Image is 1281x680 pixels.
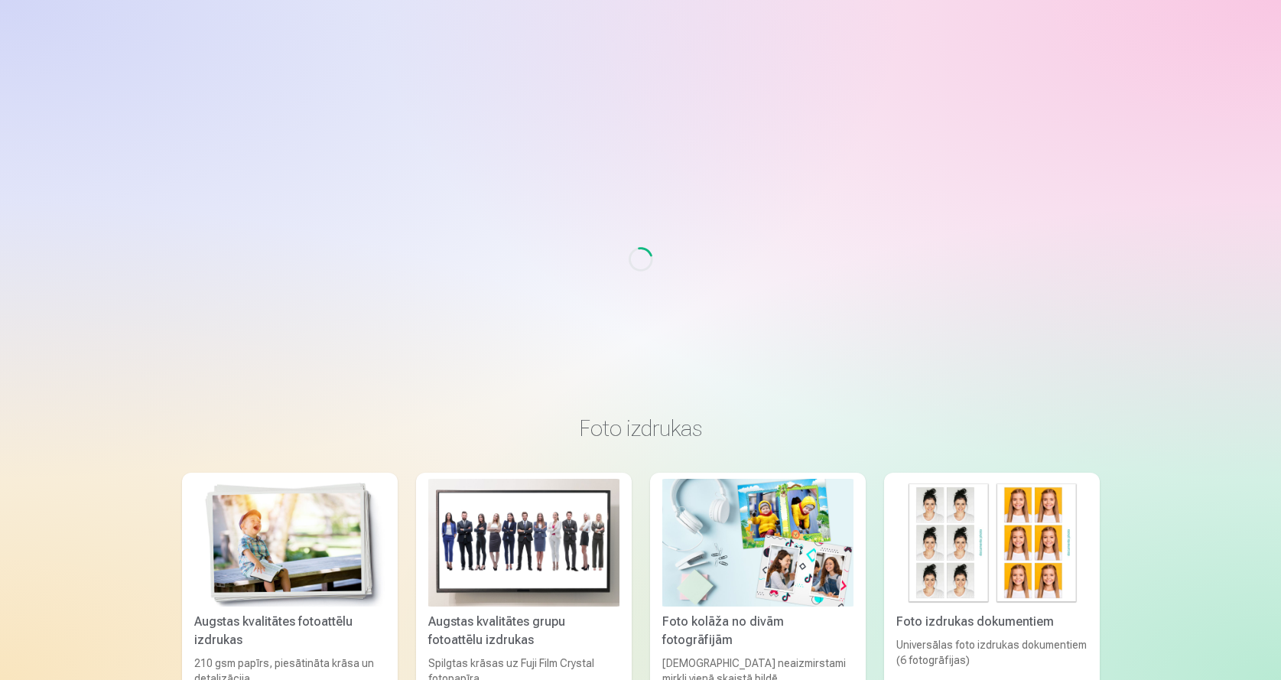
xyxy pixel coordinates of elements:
div: Foto izdrukas dokumentiem [890,613,1094,631]
img: Augstas kvalitātes grupu fotoattēlu izdrukas [428,479,619,607]
h3: Foto izdrukas [194,415,1088,442]
img: Foto kolāža no divām fotogrāfijām [662,479,853,607]
img: Augstas kvalitātes fotoattēlu izdrukas [194,479,385,607]
div: Augstas kvalitātes grupu fotoattēlu izdrukas [422,613,626,649]
div: Foto kolāža no divām fotogrāfijām [656,613,860,649]
div: Augstas kvalitātes fotoattēlu izdrukas [188,613,392,649]
img: Foto izdrukas dokumentiem [896,479,1088,607]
